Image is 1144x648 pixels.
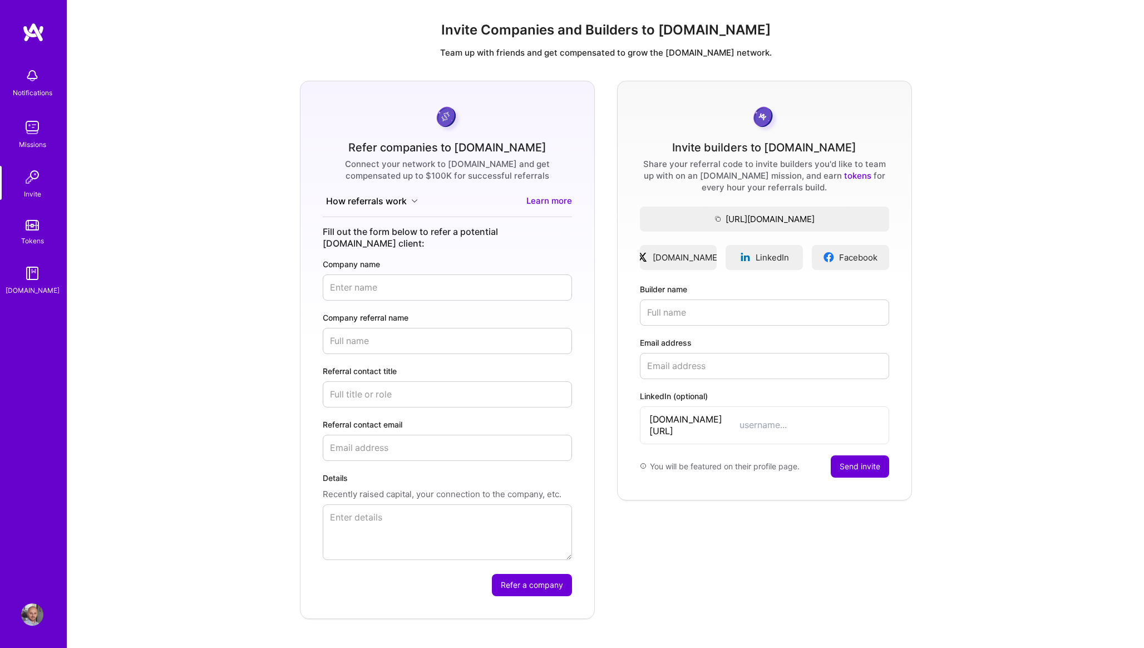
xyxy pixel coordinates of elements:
div: Refer companies to [DOMAIN_NAME] [348,142,546,154]
label: Builder name [640,283,889,295]
div: [DOMAIN_NAME] [6,284,60,296]
img: linkedinLogo [739,252,751,263]
span: LinkedIn [756,252,789,263]
img: grayCoin [749,104,779,133]
div: Tokens [21,235,44,247]
img: purpleCoin [433,104,462,133]
div: You will be featured on their profile page. [640,455,800,478]
label: Referral contact title [323,365,572,377]
label: Company referral name [323,312,572,323]
input: Email address [640,353,889,379]
label: Company name [323,258,572,270]
button: How referrals work [323,195,421,208]
img: logo [22,22,45,42]
img: bell [21,65,43,87]
label: LinkedIn (optional) [640,390,889,402]
button: Refer a company [492,574,572,596]
input: username... [739,419,880,431]
h1: Invite Companies and Builders to [DOMAIN_NAME] [76,22,1135,38]
a: tokens [844,170,871,181]
div: Fill out the form below to refer a potential [DOMAIN_NAME] client: [323,226,572,249]
p: Recently raised capital, your connection to the company, etc. [323,488,572,500]
img: User Avatar [21,603,43,626]
img: teamwork [21,116,43,139]
input: Email address [323,435,572,461]
div: Invite builders to [DOMAIN_NAME] [672,142,856,154]
input: Full name [640,300,889,326]
span: Facebook [839,252,877,263]
span: [DOMAIN_NAME][URL] [649,414,739,437]
input: Full name [323,328,572,354]
label: Details [323,472,572,484]
p: Team up with friends and get compensated to grow the [DOMAIN_NAME] network. [76,47,1135,58]
div: Notifications [13,87,52,99]
span: [URL][DOMAIN_NAME] [640,213,889,225]
label: Email address [640,337,889,348]
div: Connect your network to [DOMAIN_NAME] and get compensated up to $100K for successful referrals [323,158,572,181]
input: Enter name [323,274,572,301]
button: Send invite [831,455,889,478]
a: Learn more [526,195,572,208]
img: guide book [21,262,43,284]
div: Invite [24,188,41,200]
input: Full title or role [323,381,572,408]
label: Referral contact email [323,419,572,430]
img: xLogo [637,252,648,263]
div: Missions [19,139,46,150]
span: [DOMAIN_NAME] [653,252,720,263]
img: Invite [21,166,43,188]
div: Share your referral code to invite builders you'd like to team up with on an [DOMAIN_NAME] missio... [640,158,889,193]
img: facebookLogo [823,252,835,263]
img: tokens [26,220,39,230]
